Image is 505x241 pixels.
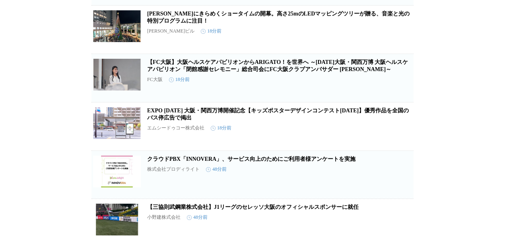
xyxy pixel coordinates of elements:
[147,108,409,121] a: EXPO [DATE] 大阪・関西万博開催記念【キッズポスターデザインコンテスト[DATE]】優秀作品を全国のバス停広告で掲出
[147,125,204,131] p: エムシードゥコー株式会社
[187,214,208,221] time: 48分前
[147,156,355,162] a: クラウドPBX「INNOVERA」、サービス向上のためにご利用者様アンケートを実施
[147,76,163,83] p: FC大阪
[169,76,190,83] time: 18分前
[147,11,410,24] a: [PERSON_NAME]にきらめくショータイムの開幕。高さ25mのLEDマッピングツリーが贈る、音楽と光の特別プログラムに注目！
[93,10,141,42] img: 夜空にきらめくショータイムの開幕。高さ25mのLEDマッピングツリーが贈る、音楽と光の特別プログラムに注目！
[206,166,227,173] time: 48分前
[211,125,231,131] time: 18分前
[147,28,194,35] p: [PERSON_NAME]ビル
[93,107,141,139] img: EXPO 2025 大阪・関西万博開催記念【キッズポスターデザインコンテスト2025】優秀作品を全国のバス停広告で掲出
[147,166,200,173] p: 株式会社プロディライト
[147,204,359,210] a: 【三協則武鋼業株式会社】J1リーグのセレッソ大阪のオフィシャルスポンサーに就任
[93,59,141,91] img: 【FC大阪】大阪ヘルスケアパビリオンからARIGATO！を世界へ ～2025年大阪・関西万博 大阪ヘルスケアパビリオン「閉館感謝セレモニー」総合司会にFC大阪クラブアンバサダー 石塚理奈～
[147,59,408,72] a: 【FC大阪】大阪ヘルスケアパビリオンからARIGATO！を世界へ ～[DATE]大阪・関西万博 大阪ヘルスケアパビリオン「閉館感謝セレモニー」総合司会にFC大阪クラブアンバサダー [PERSON...
[93,156,141,187] img: クラウドPBX「INNOVERA」、サービス向上のためにご利用者様アンケートを実施
[147,214,181,221] p: 小野建株式会社
[201,28,221,35] time: 18分前
[93,204,141,235] img: 【三協則武鋼業株式会社】J1リーグのセレッソ大阪のオフィシャルスポンサーに就任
